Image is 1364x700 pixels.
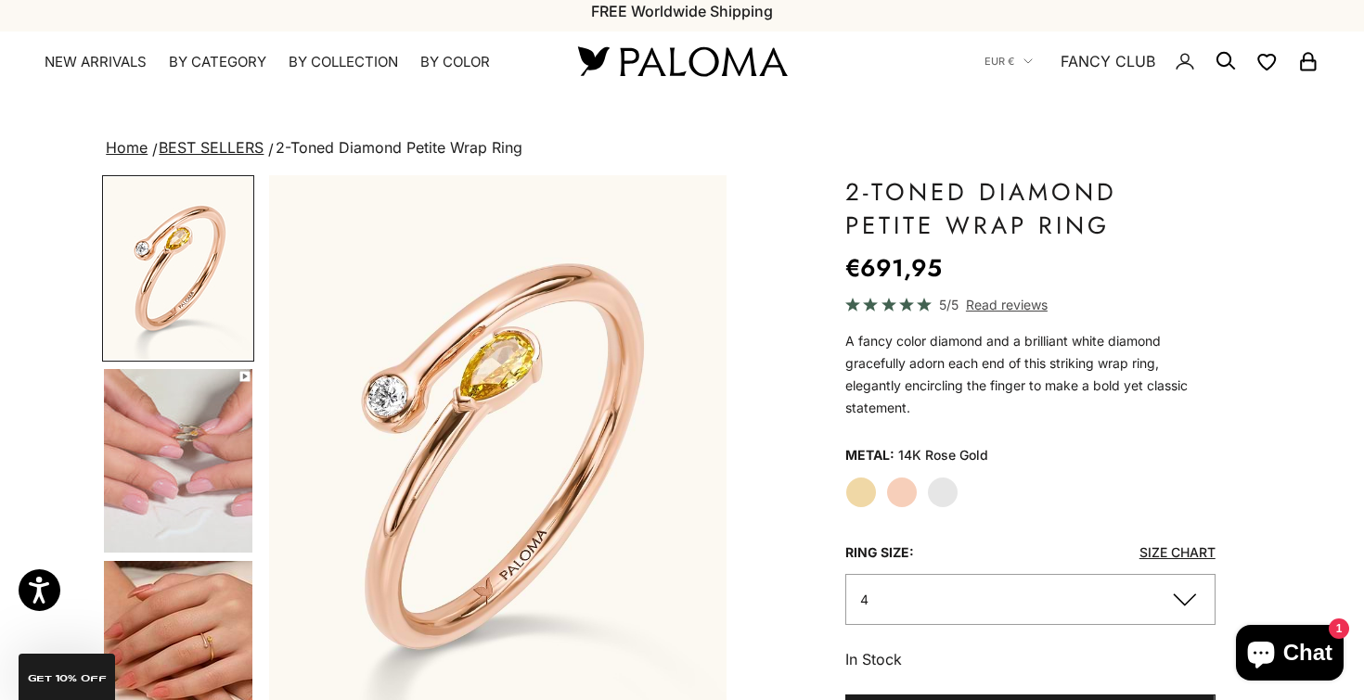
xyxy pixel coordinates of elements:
[420,53,490,71] summary: By Color
[845,647,1216,671] p: In Stock
[845,441,894,469] legend: Metal:
[159,138,264,157] a: BEST SELLERS
[45,53,147,71] a: NEW ARRIVALS
[276,138,522,157] span: 2-Toned Diamond Petite Wrap Ring
[19,654,115,700] div: GET 10% Off
[104,369,252,553] img: #YellowGold #WhiteGold #RoseGold
[845,175,1216,242] h1: 2-Toned Diamond Petite Wrap Ring
[1230,625,1349,685] inbox-online-store-chat: Shopify online store chat
[102,175,254,362] button: Go to item 2
[1139,544,1216,560] a: Size Chart
[106,138,148,157] a: Home
[102,135,1262,161] nav: breadcrumbs
[984,53,1014,70] span: EUR €
[845,294,1216,315] a: 5/5 Read reviews
[289,53,398,71] summary: By Collection
[104,177,252,360] img: #RoseGold
[845,574,1216,625] button: 4
[984,32,1319,91] nav: Secondary navigation
[984,53,1033,70] button: EUR €
[45,53,534,71] nav: Primary navigation
[860,592,869,607] span: 4
[845,539,914,566] legend: Ring Size:
[966,294,1048,315] span: Read reviews
[898,441,988,469] variant-option-value: 14K Rose Gold
[939,294,959,315] span: 5/5
[169,53,266,71] summary: By Category
[845,249,942,286] sale-price: €691,95
[845,330,1216,419] p: A fancy color diamond and a brilliant white diamond gracefully adorn each end of this striking wr...
[1061,49,1155,73] a: FANCY CLUB
[28,674,107,683] span: GET 10% Off
[102,367,254,554] button: Go to item 4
